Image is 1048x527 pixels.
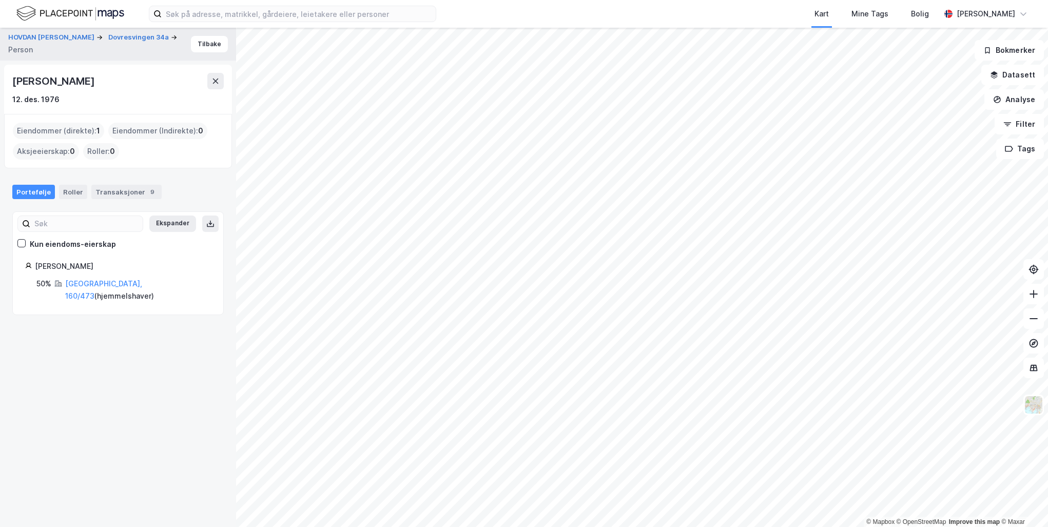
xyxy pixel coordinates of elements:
[997,478,1048,527] div: Kontrollprogram for chat
[851,8,888,20] div: Mine Tags
[70,145,75,158] span: 0
[162,6,436,22] input: Søk på adresse, matrikkel, gårdeiere, leietakere eller personer
[191,36,228,52] button: Tilbake
[108,32,171,43] button: Dovresvingen 34a
[59,185,87,199] div: Roller
[110,145,115,158] span: 0
[91,185,162,199] div: Transaksjoner
[30,216,143,231] input: Søk
[897,518,946,525] a: OpenStreetMap
[12,93,60,106] div: 12. des. 1976
[911,8,929,20] div: Bolig
[8,32,96,43] button: HOVDAN [PERSON_NAME]
[957,8,1015,20] div: [PERSON_NAME]
[96,125,100,137] span: 1
[8,44,33,56] div: Person
[996,139,1044,159] button: Tags
[1024,395,1043,415] img: Z
[984,89,1044,110] button: Analyse
[198,125,203,137] span: 0
[997,478,1048,527] iframe: Chat Widget
[12,185,55,199] div: Portefølje
[12,73,96,89] div: [PERSON_NAME]
[13,123,104,139] div: Eiendommer (direkte) :
[949,518,1000,525] a: Improve this map
[995,114,1044,134] button: Filter
[36,278,51,290] div: 50%
[147,187,158,197] div: 9
[65,279,142,300] a: [GEOGRAPHIC_DATA], 160/473
[981,65,1044,85] button: Datasett
[16,5,124,23] img: logo.f888ab2527a4732fd821a326f86c7f29.svg
[814,8,829,20] div: Kart
[975,40,1044,61] button: Bokmerker
[35,260,211,272] div: [PERSON_NAME]
[30,238,116,250] div: Kun eiendoms-eierskap
[149,216,196,232] button: Ekspander
[83,143,119,160] div: Roller :
[65,278,211,302] div: ( hjemmelshaver )
[13,143,79,160] div: Aksjeeierskap :
[866,518,895,525] a: Mapbox
[108,123,207,139] div: Eiendommer (Indirekte) :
